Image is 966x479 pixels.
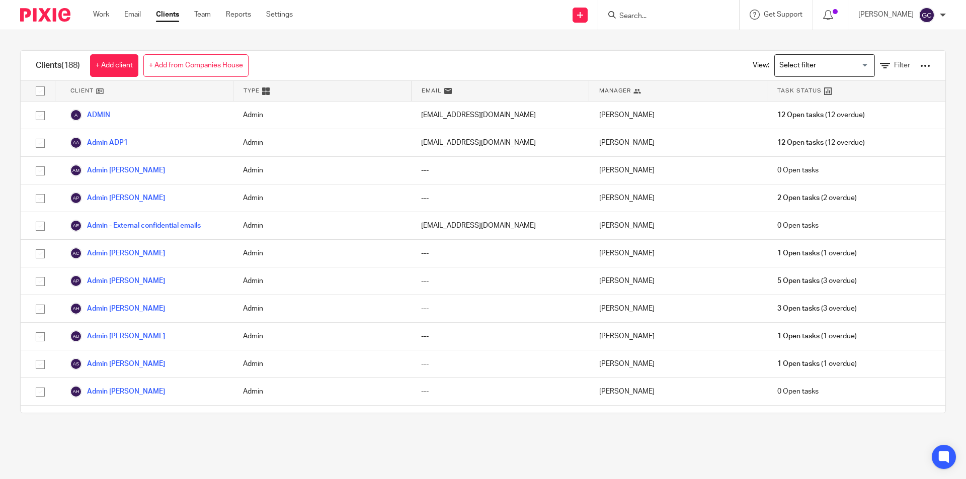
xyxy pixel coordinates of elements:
img: svg%3E [70,303,82,315]
span: (1 overdue) [777,248,857,258]
span: (1 overdue) [777,331,857,341]
div: --- [411,350,589,377]
img: svg%3E [70,275,82,287]
a: Admin [PERSON_NAME] [70,247,165,259]
a: + Add from Companies House [143,54,249,77]
div: [PERSON_NAME] [589,102,767,129]
span: (3 overdue) [777,276,857,286]
img: svg%3E [70,247,82,259]
img: svg%3E [70,164,82,176]
span: (12 overdue) [777,110,865,120]
div: Admin [233,184,411,212]
a: Settings [266,10,293,20]
div: Admin [233,378,411,405]
div: --- [411,406,589,433]
a: Admin [PERSON_NAME] [70,164,165,176]
span: 5 Open tasks [777,276,820,286]
span: (2 overdue) [777,193,857,203]
span: Email [422,86,442,95]
div: --- [411,267,589,295]
a: Admin [PERSON_NAME] [70,386,165,398]
div: Admin [233,295,411,322]
div: [PERSON_NAME] [589,184,767,212]
img: svg%3E [70,386,82,398]
div: Admin [233,129,411,156]
a: Admin [PERSON_NAME] [70,275,165,287]
a: Admin - External confidential emails [70,220,201,232]
input: Search for option [776,57,869,74]
div: [PERSON_NAME] [589,295,767,322]
img: svg%3E [70,109,82,121]
a: Team [194,10,211,20]
div: Admin [233,240,411,267]
span: (1 overdue) [777,359,857,369]
h1: Clients [36,60,80,71]
span: (188) [61,61,80,69]
div: [PERSON_NAME] [589,240,767,267]
div: Admin [233,323,411,350]
img: svg%3E [70,330,82,342]
div: --- [411,157,589,184]
span: 3 Open tasks [777,304,820,314]
div: [PERSON_NAME] [589,323,767,350]
span: Get Support [764,11,802,18]
div: View: [738,51,930,80]
span: 0 Open tasks [777,387,819,397]
a: Admin ADP1 [70,137,128,149]
span: 0 Open tasks [777,165,819,175]
span: 1 Open tasks [777,359,820,369]
img: svg%3E [919,7,935,23]
span: Filter [894,62,910,69]
div: [PERSON_NAME] [589,378,767,405]
div: --- [411,240,589,267]
a: Admin [PERSON_NAME] [70,330,165,342]
input: Select all [31,81,50,101]
div: [EMAIL_ADDRESS][DOMAIN_NAME] [411,212,589,239]
img: svg%3E [70,358,82,370]
a: + Add client [90,54,138,77]
div: [PERSON_NAME] [589,267,767,295]
span: 2 Open tasks [777,193,820,203]
div: Admin [233,212,411,239]
div: --- [411,184,589,212]
a: Clients [156,10,179,20]
a: Work [93,10,109,20]
div: --- [411,295,589,322]
a: Admin [PERSON_NAME] [70,303,165,315]
span: (3 overdue) [777,304,857,314]
div: [PERSON_NAME] [589,129,767,156]
span: 1 Open tasks [777,331,820,341]
span: Type [244,86,260,95]
a: Admin [PERSON_NAME] [70,192,165,204]
span: Client [70,86,94,95]
a: Email [124,10,141,20]
span: Manager [599,86,631,95]
div: Admin [233,350,411,377]
div: [PERSON_NAME] [589,212,767,239]
div: --- [411,378,589,405]
div: Search for option [774,54,875,77]
img: svg%3E [70,220,82,232]
a: ADMIN [70,109,110,121]
div: --- [411,323,589,350]
img: svg%3E [70,192,82,204]
span: 1 Open tasks [777,248,820,258]
span: (12 overdue) [777,138,865,148]
div: Admin [233,406,411,433]
div: [PERSON_NAME] [589,350,767,377]
a: Admin [PERSON_NAME] [70,358,165,370]
span: Task Status [777,86,822,95]
span: 0 Open tasks [777,221,819,231]
a: Reports [226,10,251,20]
span: 12 Open tasks [777,110,824,120]
div: Admin [233,267,411,295]
div: [PERSON_NAME] [589,406,767,433]
p: [PERSON_NAME] [858,10,914,20]
span: 12 Open tasks [777,138,824,148]
img: svg%3E [70,137,82,149]
div: [PERSON_NAME] [589,157,767,184]
input: Search [618,12,709,21]
div: Admin [233,102,411,129]
div: [EMAIL_ADDRESS][DOMAIN_NAME] [411,102,589,129]
div: Admin [233,157,411,184]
